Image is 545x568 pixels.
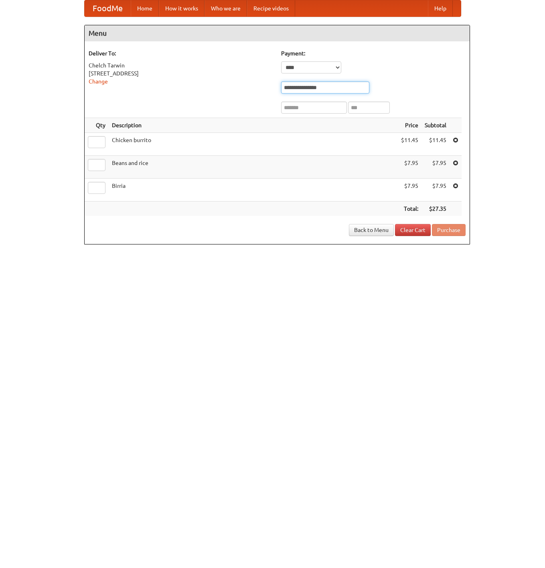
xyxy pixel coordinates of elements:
td: Birria [109,179,398,202]
a: Recipe videos [247,0,295,16]
a: Change [89,78,108,85]
td: $7.95 [421,179,450,202]
a: Home [131,0,159,16]
a: FoodMe [85,0,131,16]
a: Help [428,0,453,16]
button: Purchase [432,224,466,236]
td: $11.45 [421,133,450,156]
td: $7.95 [421,156,450,179]
th: Subtotal [421,118,450,133]
th: Qty [85,118,109,133]
h5: Deliver To: [89,49,273,57]
th: Total: [398,202,421,216]
h4: Menu [85,25,470,41]
td: $11.45 [398,133,421,156]
a: Back to Menu [349,224,394,236]
div: [STREET_ADDRESS] [89,69,273,77]
h5: Payment: [281,49,466,57]
th: Price [398,118,421,133]
td: Chicken burrito [109,133,398,156]
td: Beans and rice [109,156,398,179]
a: Who we are [205,0,247,16]
div: Chelch Tarwin [89,61,273,69]
th: Description [109,118,398,133]
td: $7.95 [398,156,421,179]
a: How it works [159,0,205,16]
th: $27.35 [421,202,450,216]
a: Clear Cart [395,224,431,236]
td: $7.95 [398,179,421,202]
